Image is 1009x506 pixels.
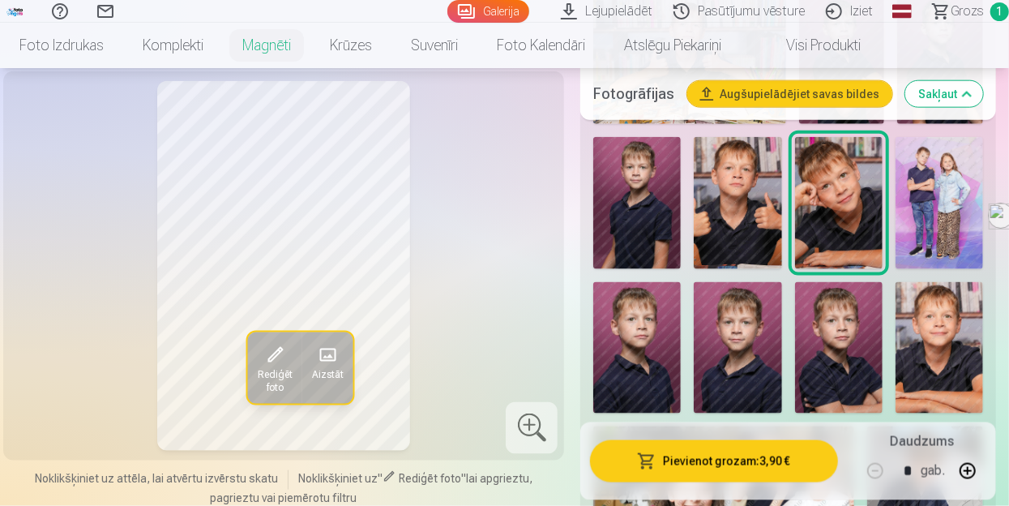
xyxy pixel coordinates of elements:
[687,81,892,107] button: Augšupielādējiet savas bildes
[211,472,533,504] span: lai apgrieztu, pagrieztu vai piemērotu filtru
[123,23,223,68] a: Komplekti
[399,472,461,485] span: Rediģēt foto
[890,431,954,451] h5: Daudzums
[951,2,984,21] span: Grozs
[391,23,477,68] a: Suvenīri
[311,368,343,381] span: Aizstāt
[378,472,383,485] span: "
[6,6,24,16] img: /fa1
[257,368,292,394] span: Rediģēt foto
[990,2,1009,21] span: 1
[301,332,353,404] button: Aizstāt
[461,472,466,485] span: "
[247,332,301,404] button: Rediģēt foto
[605,23,741,68] a: Atslēgu piekariņi
[905,81,983,107] button: Sakļaut
[223,23,310,68] a: Magnēti
[35,470,278,487] span: Noklikšķiniet uz attēla, lai atvērtu izvērstu skatu
[310,23,391,68] a: Krūzes
[921,451,945,490] div: gab.
[298,472,378,485] span: Noklikšķiniet uz
[741,23,880,68] a: Visi produkti
[477,23,605,68] a: Foto kalendāri
[590,440,838,482] button: Pievienot grozam:3,90 €
[593,83,674,105] h5: Fotogrāfijas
